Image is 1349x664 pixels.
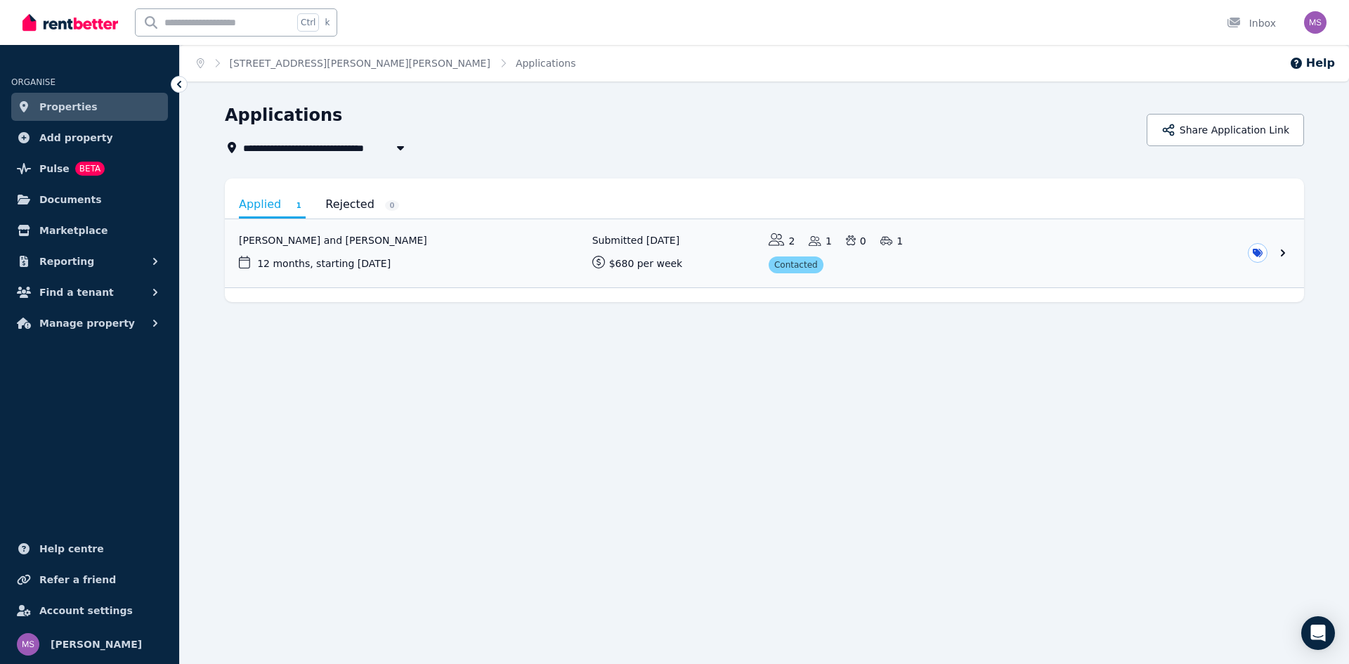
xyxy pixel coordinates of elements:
span: Ctrl [297,13,319,32]
a: Properties [11,93,168,121]
span: Refer a friend [39,571,116,588]
a: View application: Asif Ahmed and Maliha Rahman Moly [225,219,1304,287]
img: Mohammad Sharif Khan [17,633,39,656]
button: Help [1289,55,1335,72]
button: Manage property [11,309,168,337]
span: Properties [39,98,98,115]
span: Manage property [39,315,135,332]
a: Add property [11,124,168,152]
span: 0 [385,200,399,211]
nav: Breadcrumb [180,45,592,82]
a: [STREET_ADDRESS][PERSON_NAME][PERSON_NAME] [230,58,490,69]
button: Find a tenant [11,278,168,306]
a: PulseBETA [11,155,168,183]
a: Marketplace [11,216,168,245]
span: 1 [292,200,306,211]
img: Mohammad Sharif Khan [1304,11,1327,34]
span: BETA [75,162,105,176]
a: Help centre [11,535,168,563]
img: RentBetter [22,12,118,33]
a: Rejected [325,193,399,216]
span: [PERSON_NAME] [51,636,142,653]
span: Pulse [39,160,70,177]
span: k [325,17,330,28]
button: Share Application Link [1147,114,1304,146]
span: Documents [39,191,102,208]
div: Inbox [1227,16,1276,30]
a: Applied [239,193,306,219]
a: Account settings [11,597,168,625]
span: Find a tenant [39,284,114,301]
span: Marketplace [39,222,107,239]
span: Reporting [39,253,94,270]
span: Account settings [39,602,133,619]
h1: Applications [225,104,342,126]
span: Applications [516,56,576,70]
span: Add property [39,129,113,146]
button: Reporting [11,247,168,275]
div: Open Intercom Messenger [1301,616,1335,650]
a: Documents [11,185,168,214]
a: Refer a friend [11,566,168,594]
span: Help centre [39,540,104,557]
span: ORGANISE [11,77,56,87]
